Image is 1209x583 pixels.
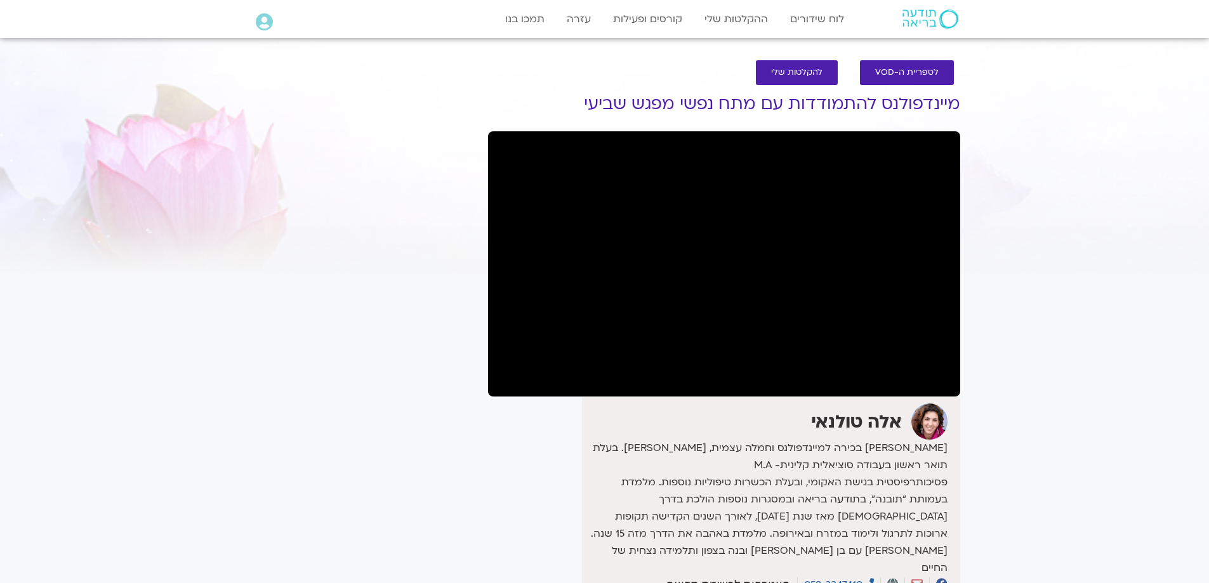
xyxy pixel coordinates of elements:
h1: מיינדפולנס להתמודדות עם מתח נפשי מפגש שביעי [488,95,960,114]
a: להקלטות שלי [756,60,838,85]
a: לספריית ה-VOD [860,60,954,85]
a: תמכו בנו [499,7,551,31]
img: תודעה בריאה [902,10,958,29]
a: עזרה [560,7,597,31]
span: לספריית ה-VOD [875,68,939,77]
a: ההקלטות שלי [698,7,774,31]
a: קורסים ופעילות [607,7,689,31]
span: להקלטות שלי [771,68,823,77]
a: לוח שידורים [784,7,850,31]
img: אלה טולנאי [911,403,948,440]
p: [PERSON_NAME] בכירה למיינדפולנס וחמלה עצמית, [PERSON_NAME]. בעלת תואר ראשון בעבודה סוציאלית קליני... [585,440,947,577]
strong: אלה טולנאי [811,410,902,434]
